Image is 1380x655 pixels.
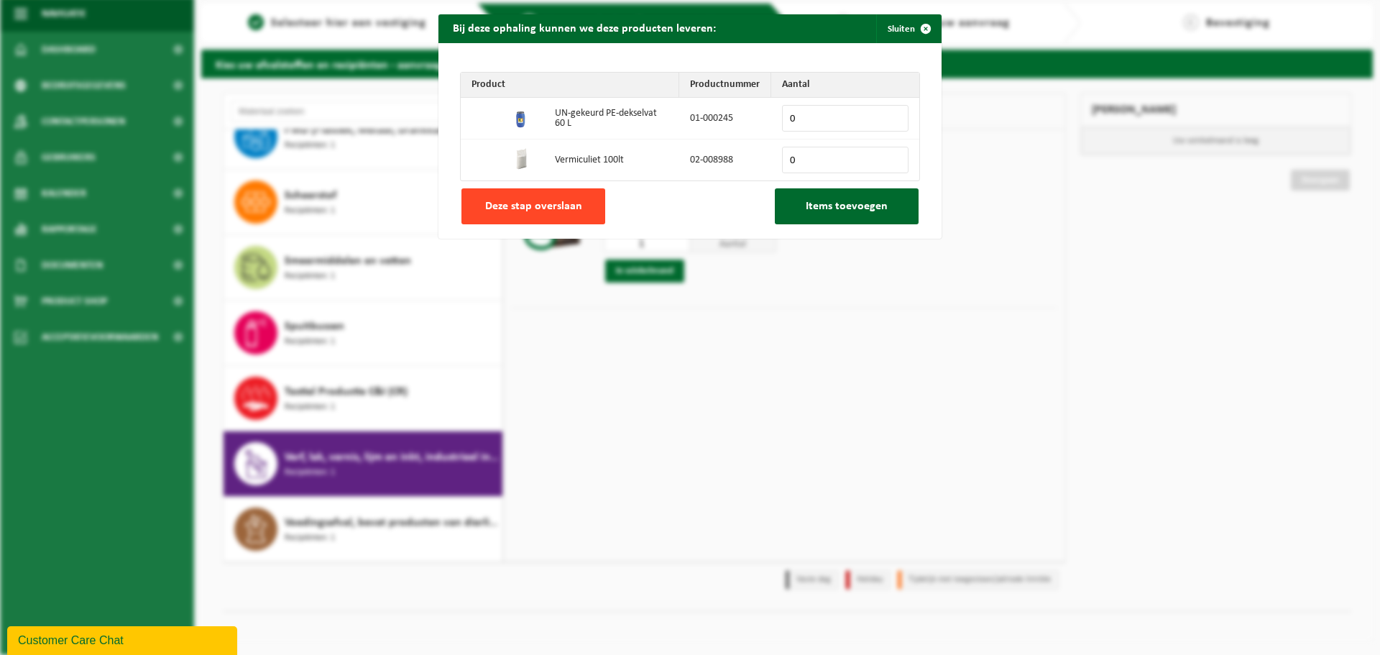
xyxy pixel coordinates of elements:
th: Product [461,73,679,98]
span: Items toevoegen [806,201,888,212]
td: UN-gekeurd PE-dekselvat 60 L [544,98,679,139]
span: Deze stap overslaan [485,201,582,212]
th: Productnummer [679,73,771,98]
td: 01-000245 [679,98,771,139]
th: Aantal [771,73,919,98]
td: Vermiculiet 100lt [544,139,679,180]
td: 02-008988 [679,139,771,180]
button: Deze stap overslaan [461,188,605,224]
h2: Bij deze ophaling kunnen we deze producten leveren: [438,14,730,42]
button: Sluiten [876,14,940,43]
img: 01-000245 [510,106,533,129]
button: Items toevoegen [775,188,919,224]
iframe: chat widget [7,623,240,655]
img: 02-008988 [510,147,533,170]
